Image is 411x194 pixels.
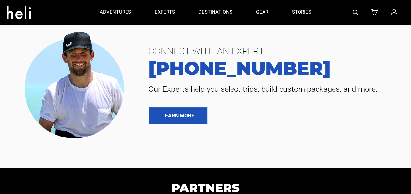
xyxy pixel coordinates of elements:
img: contact our team [19,26,134,141]
a: [PHONE_NUMBER] [144,59,401,77]
a: LEARN MORE [149,107,207,124]
p: experts [155,9,175,16]
p: adventures [100,9,131,16]
img: search-bar-icon.svg [353,10,358,15]
span: CONNECT WITH AN EXPERT [144,43,401,59]
p: destinations [198,9,232,16]
span: Our Experts help you select trips, build custom packages, and more. [144,84,401,94]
